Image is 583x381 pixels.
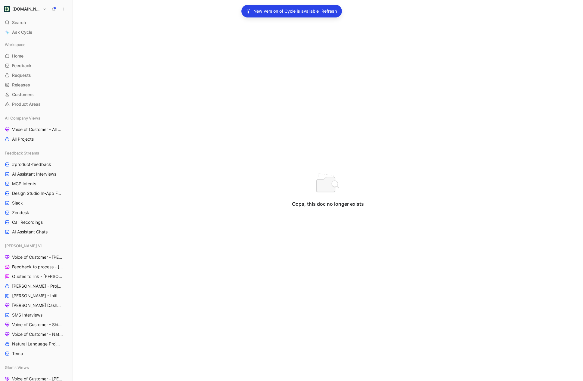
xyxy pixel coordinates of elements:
span: Call Recordings [12,219,43,225]
h1: [DOMAIN_NAME] [12,6,40,12]
a: [PERSON_NAME] Dashboard [2,301,70,310]
span: All Company Views [5,115,40,121]
a: Natural Language Projects [2,339,70,348]
span: [PERSON_NAME] Views [5,243,46,249]
span: Quotes to link - [PERSON_NAME] [12,273,63,280]
a: #product-feedback [2,160,70,169]
a: Slack [2,198,70,208]
a: Feedback to process - [PERSON_NAME] [2,262,70,271]
span: SMS Interviews [12,312,42,318]
a: Design Studio In-App Feedback [2,189,70,198]
a: Releases [2,80,70,89]
a: Voice of Customer - Natural Language [2,330,70,339]
a: [PERSON_NAME] - Projects [2,282,70,291]
span: Temp [12,351,23,357]
span: Home [12,53,23,59]
span: Voice of Customer - Shipped [12,322,62,328]
a: SMS Interviews [2,311,70,320]
span: Requests [12,72,31,78]
div: [PERSON_NAME] Views [2,241,70,250]
a: Voice of Customer - [PERSON_NAME] [2,253,70,262]
button: Refresh [321,7,337,15]
a: AI Assistant Chats [2,227,70,236]
a: Customers [2,90,70,99]
span: Feedback to process - [PERSON_NAME] [12,264,64,270]
a: All Projects [2,135,70,144]
div: Glen's Views [2,363,70,372]
span: AI Assistant Chats [12,229,48,235]
span: MCP Intents [12,181,36,187]
span: [PERSON_NAME] - Initiatives [12,293,62,299]
span: Voice of Customer - Natural Language [12,331,63,337]
span: Slack [12,200,23,206]
button: Customer.io[DOMAIN_NAME] [2,5,48,13]
a: Feedback [2,61,70,70]
a: [PERSON_NAME] - Initiatives [2,291,70,300]
div: Oops, this doc no longer exists [292,200,364,208]
span: Ask Cycle [12,29,32,36]
span: Design Studio In-App Feedback [12,190,63,196]
a: Ask Cycle [2,28,70,37]
span: AI Assistant Interviews [12,171,56,177]
span: Feedback Streams [5,150,39,156]
span: Customers [12,92,34,98]
a: Voice of Customer - Shipped [2,320,70,329]
span: Natural Language Projects [12,341,62,347]
a: Zendesk [2,208,70,217]
div: Feedback Streams [2,148,70,158]
span: [PERSON_NAME] Dashboard [12,302,62,308]
span: Refresh [321,8,337,15]
img: Customer.io [4,6,10,12]
span: All Projects [12,136,34,142]
a: MCP Intents [2,179,70,188]
a: Temp [2,349,70,358]
p: New version of Cycle is available [253,8,319,15]
span: [PERSON_NAME] - Projects [12,283,62,289]
div: Search [2,18,70,27]
span: Voice of Customer - All Areas [12,126,62,133]
a: Voice of Customer - All Areas [2,125,70,134]
span: Voice of Customer - [PERSON_NAME] [12,254,63,260]
img: notfound-light-CGnz2QMB.svg [316,173,340,193]
a: Home [2,52,70,61]
span: Glen's Views [5,364,29,370]
a: Call Recordings [2,218,70,227]
div: All Company ViewsVoice of Customer - All AreasAll Projects [2,114,70,144]
div: Feedback Streams#product-feedbackAI Assistant InterviewsMCP IntentsDesign Studio In-App FeedbackS... [2,148,70,236]
div: Workspace [2,40,70,49]
span: Feedback [12,63,32,69]
a: Product Areas [2,100,70,109]
span: Releases [12,82,30,88]
span: Product Areas [12,101,41,107]
span: Zendesk [12,210,29,216]
a: Quotes to link - [PERSON_NAME] [2,272,70,281]
a: Requests [2,71,70,80]
span: Search [12,19,26,26]
div: [PERSON_NAME] ViewsVoice of Customer - [PERSON_NAME]Feedback to process - [PERSON_NAME]Quotes to ... [2,241,70,358]
span: #product-feedback [12,161,51,167]
div: All Company Views [2,114,70,123]
span: Workspace [5,42,26,48]
a: AI Assistant Interviews [2,170,70,179]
